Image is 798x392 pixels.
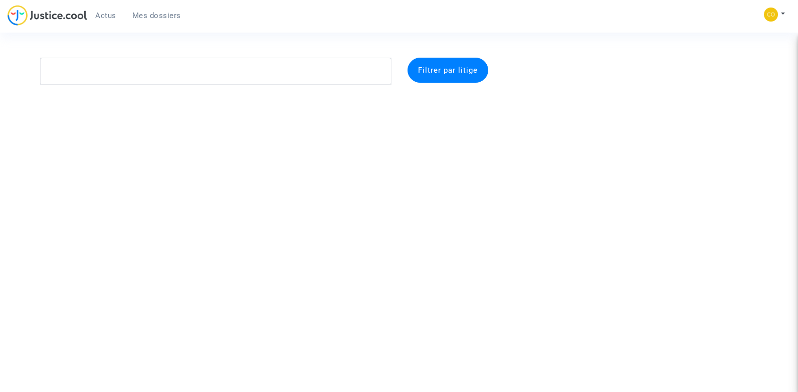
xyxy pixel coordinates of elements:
[8,5,87,26] img: jc-logo.svg
[764,8,778,22] img: 84a266a8493598cb3cce1313e02c3431
[418,66,478,75] span: Filtrer par litige
[132,11,181,20] span: Mes dossiers
[95,11,116,20] span: Actus
[87,8,124,23] a: Actus
[124,8,189,23] a: Mes dossiers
